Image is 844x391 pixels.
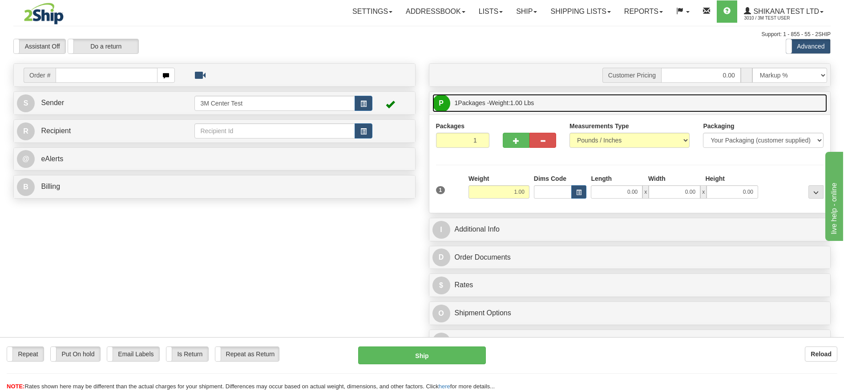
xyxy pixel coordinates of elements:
[17,178,35,196] span: B
[7,383,24,390] span: NOTE:
[472,0,509,23] a: Lists
[703,122,734,130] label: Packaging
[432,221,450,239] span: I
[166,347,208,361] label: Is Return
[194,123,355,138] input: Recipient Id
[436,122,465,130] label: Packages
[786,39,830,53] label: Advanced
[41,183,60,190] span: Billing
[808,185,824,199] div: ...
[436,186,445,194] span: 1
[17,150,35,168] span: @
[17,94,194,112] a: S Sender
[811,350,832,358] b: Reload
[744,14,811,23] span: 3010 / 3M Test User
[51,347,100,361] label: Put On hold
[510,99,522,106] span: 1.00
[432,304,828,322] a: OShipment Options
[618,0,670,23] a: Reports
[642,185,649,199] span: x
[432,333,450,350] span: C
[705,174,725,183] label: Height
[648,174,666,183] label: Width
[68,39,138,53] label: Do a return
[602,68,661,83] span: Customer Pricing
[824,150,843,241] iframe: chat widget
[432,94,450,112] span: P
[7,5,82,16] div: live help - online
[455,94,534,112] span: Packages -
[17,122,175,140] a: R Recipient
[24,68,56,83] span: Order #
[432,332,828,350] a: CContents
[17,178,412,196] a: B Billing
[432,277,450,294] span: $
[107,347,159,361] label: Email Labels
[215,347,279,361] label: Repeat as Return
[41,99,64,106] span: Sender
[700,185,707,199] span: x
[569,122,629,130] label: Measurements Type
[489,99,534,106] span: Weight:
[439,383,450,390] a: here
[17,122,35,140] span: R
[432,248,450,266] span: D
[17,150,412,168] a: @ eAlerts
[432,276,828,294] a: $Rates
[17,94,35,112] span: S
[468,174,489,183] label: Weight
[432,94,828,112] a: P 1Packages -Weight:1.00 Lbs
[13,31,831,38] div: Support: 1 - 855 - 55 - 2SHIP
[805,346,837,362] button: Reload
[41,127,71,134] span: Recipient
[737,0,830,23] a: Shikana Test Ltd 3010 / 3M Test User
[41,155,63,163] span: eAlerts
[14,39,65,53] label: Assistant Off
[194,96,355,111] input: Sender Id
[524,99,534,106] span: Lbs
[544,0,617,23] a: Shipping lists
[432,220,828,239] a: IAdditional Info
[432,248,828,267] a: DOrder Documents
[7,347,44,361] label: Repeat
[13,2,74,25] img: logo3010.jpg
[432,305,450,322] span: O
[399,0,472,23] a: Addressbook
[455,99,458,106] span: 1
[534,174,566,183] label: Dims Code
[346,0,399,23] a: Settings
[358,346,485,364] button: Ship
[591,174,612,183] label: Length
[751,8,819,15] span: Shikana Test Ltd
[509,0,544,23] a: Ship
